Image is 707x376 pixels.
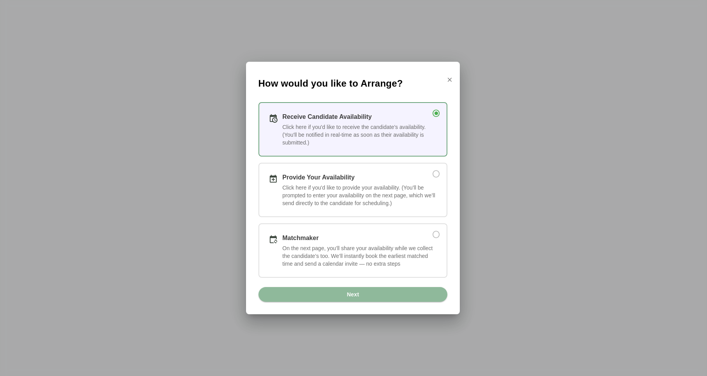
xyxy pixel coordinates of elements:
[346,287,359,302] span: Next
[283,123,437,146] div: Click here if you'd like to receive the candidate’s availability. (You'll be notified in real-tim...
[258,77,403,90] span: How would you like to Arrange?
[283,233,422,243] div: Matchmaker
[283,244,437,268] div: On the next page, you’ll share your availability while we collect the candidate’s too. We’ll inst...
[283,184,437,207] div: Click here if you'd like to provide your availability. (You’ll be prompted to enter your availabi...
[283,112,437,122] div: Receive Candidate Availability
[258,287,447,302] button: Next
[283,173,422,182] div: Provide Your Availability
